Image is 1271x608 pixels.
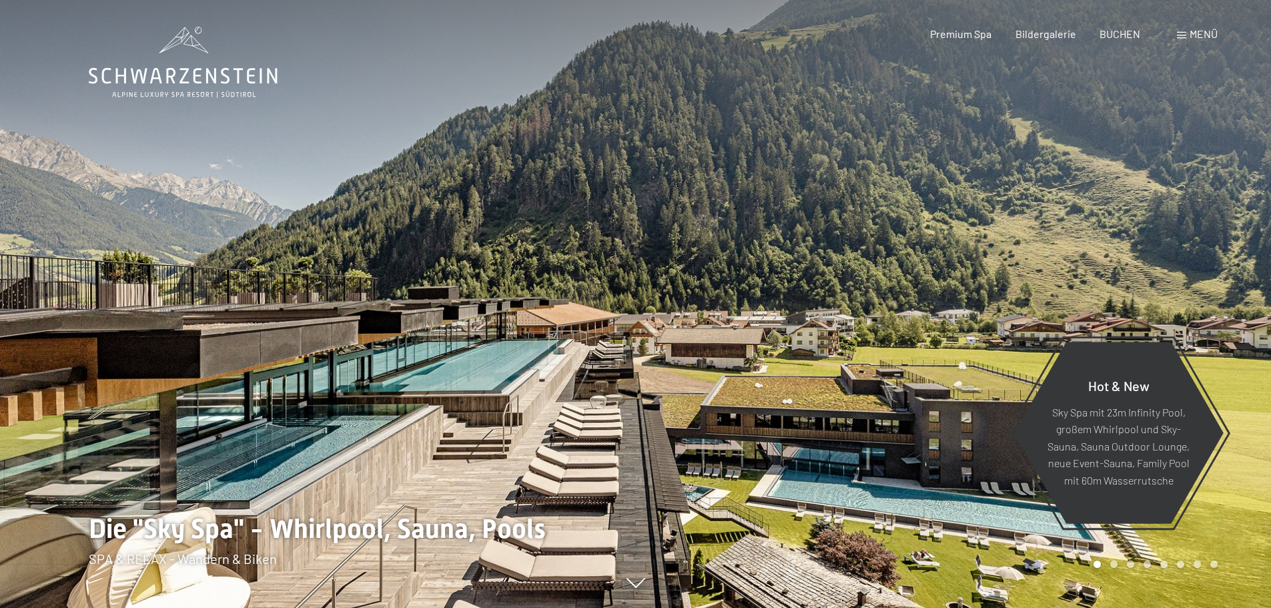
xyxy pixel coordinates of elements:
div: Carousel Page 8 [1210,561,1218,568]
p: Sky Spa mit 23m Infinity Pool, großem Whirlpool und Sky-Sauna, Sauna Outdoor Lounge, neue Event-S... [1046,403,1191,489]
div: Carousel Page 7 [1194,561,1201,568]
div: Carousel Page 6 [1177,561,1184,568]
div: Carousel Page 1 (Current Slide) [1094,561,1101,568]
div: Carousel Page 5 [1160,561,1168,568]
span: Hot & New [1088,377,1150,393]
div: Carousel Pagination [1089,561,1218,568]
div: Carousel Page 3 [1127,561,1134,568]
a: Hot & New Sky Spa mit 23m Infinity Pool, großem Whirlpool und Sky-Sauna, Sauna Outdoor Lounge, ne... [1013,341,1224,525]
a: BUCHEN [1100,27,1140,40]
div: Carousel Page 2 [1110,561,1118,568]
a: Bildergalerie [1015,27,1076,40]
span: Menü [1190,27,1218,40]
a: Premium Spa [930,27,991,40]
div: Carousel Page 4 [1144,561,1151,568]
